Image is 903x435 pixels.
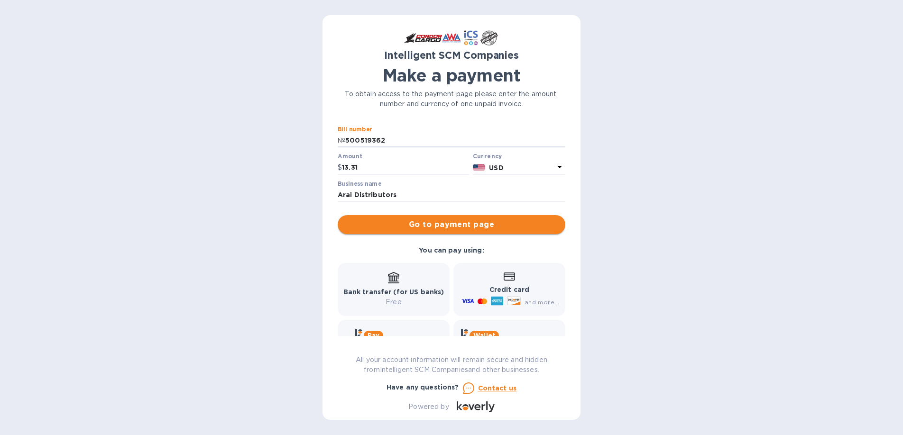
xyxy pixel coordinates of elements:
[338,136,345,145] p: №
[368,332,379,339] b: Pay
[338,154,362,160] label: Amount
[343,297,444,307] p: Free
[525,299,559,306] span: and more...
[343,288,444,296] b: Bank transfer (for US banks)
[408,402,449,412] p: Powered by
[384,49,519,61] b: Intelligent SCM Companies
[478,384,517,392] u: Contact us
[473,332,495,339] b: Wallet
[345,134,565,148] input: Enter bill number
[473,153,502,160] b: Currency
[338,215,565,234] button: Go to payment page
[338,188,565,202] input: Enter business name
[342,161,469,175] input: 0.00
[338,181,381,187] label: Business name
[345,219,558,230] span: Go to payment page
[338,65,565,85] h1: Make a payment
[387,383,459,391] b: Have any questions?
[338,355,565,375] p: All your account information will remain secure and hidden from Intelligent SCM Companies and oth...
[473,164,486,171] img: USD
[489,286,529,293] b: Credit card
[338,127,372,132] label: Bill number
[338,163,342,172] p: $
[338,89,565,109] p: To obtain access to the payment page please enter the amount, number and currency of one unpaid i...
[419,246,484,254] b: You can pay using:
[489,164,503,172] b: USD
